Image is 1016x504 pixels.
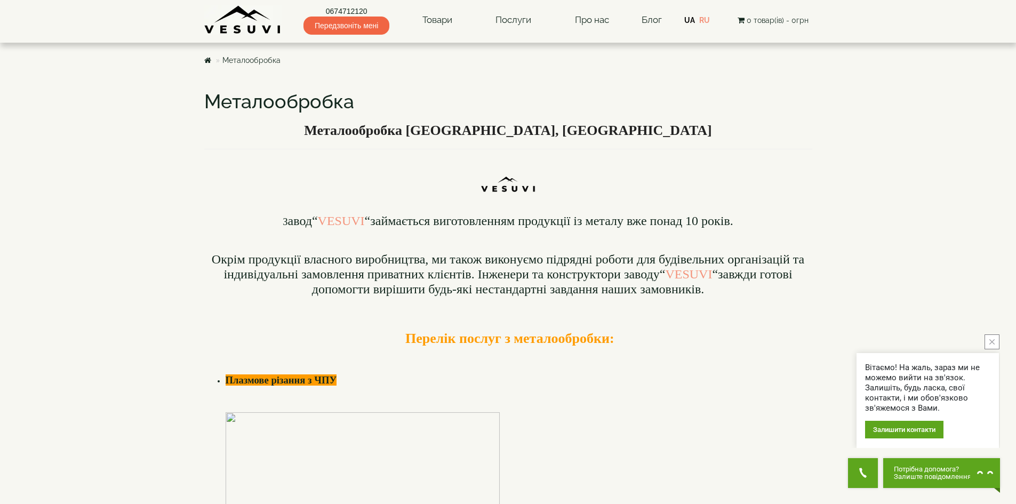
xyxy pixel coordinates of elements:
[642,14,662,25] a: Блог
[212,252,804,281] span: Окрім продукції власного виробництва, ми також виконуємо підрядні роботи для будівельних організа...
[865,363,990,413] div: Вітаємо! На жаль, зараз ми не можемо вийти на зв'язок. Залишіть, будь ласка, свої контакти, і ми ...
[883,458,1000,488] button: Chat button
[212,252,804,295] font: завжди готові допомогти вирішити будь-які нестандартні завдання наших замовників.
[405,331,614,346] b: Перелік послуг з металообробки:
[283,216,287,227] font: З
[684,16,695,25] a: UA
[485,8,542,33] a: Послуги
[712,267,718,281] span: “
[894,466,971,473] span: Потрібна допомога?
[660,267,666,281] span: “
[747,16,809,25] span: 0 товар(ів) - 0грн
[985,334,999,349] button: close button
[303,6,389,17] a: 0674712120
[222,56,281,65] a: Металообробка
[894,473,971,481] span: Залиште повідомлення
[204,91,812,113] h1: Металообробка
[288,214,733,228] font: авод займається виготовленням продукції із металу вже понад 10 років.
[665,267,712,281] a: VESUVI
[564,8,620,33] a: Про нас
[304,123,712,138] b: Металообробка [GEOGRAPHIC_DATA], [GEOGRAPHIC_DATA]
[412,8,463,33] a: Товари
[699,16,710,25] a: RU
[226,374,337,386] b: Плазмове різання з ЧПУ
[734,14,812,26] button: 0 товар(ів) - 0грн
[312,214,318,228] span: “
[318,214,365,228] a: VESUVI
[865,421,943,438] div: Залишити контакти
[204,5,282,35] img: Завод VESUVI
[303,17,389,35] span: Передзвоніть мені
[365,214,371,228] span: “
[478,155,538,199] img: Ttn5pm9uIKLcKgZrI-DPJtyXM-1-CpJTlstn2ZXthDzrWzHqWzIXq4ZS7qPkPFVaBoA4GitRGAHsRZshv0hWB0BnCPS-8PrHC...
[848,458,878,488] button: Get Call button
